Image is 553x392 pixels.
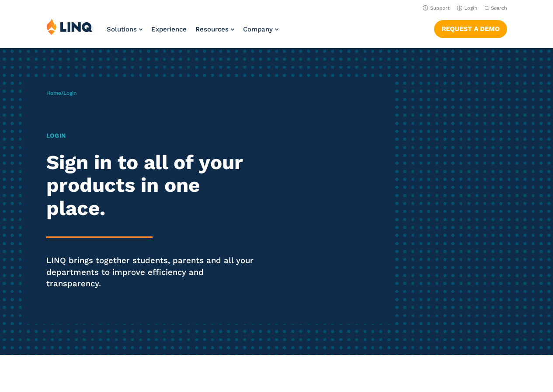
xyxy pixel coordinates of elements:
[243,25,273,33] span: Company
[107,25,143,33] a: Solutions
[46,90,77,96] span: /
[46,90,61,96] a: Home
[46,151,259,220] h2: Sign in to all of your products in one place.
[491,5,507,11] span: Search
[107,25,137,33] span: Solutions
[243,25,278,33] a: Company
[434,18,507,38] nav: Button Navigation
[46,18,93,35] img: LINQ | K‑12 Software
[195,25,229,33] span: Resources
[457,5,477,11] a: Login
[151,25,187,33] a: Experience
[46,255,259,289] p: LINQ brings together students, parents and all your departments to improve efficiency and transpa...
[195,25,234,33] a: Resources
[484,5,507,11] button: Open Search Bar
[434,20,507,38] a: Request a Demo
[46,131,259,140] h1: Login
[423,5,450,11] a: Support
[107,18,278,47] nav: Primary Navigation
[63,90,77,96] span: Login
